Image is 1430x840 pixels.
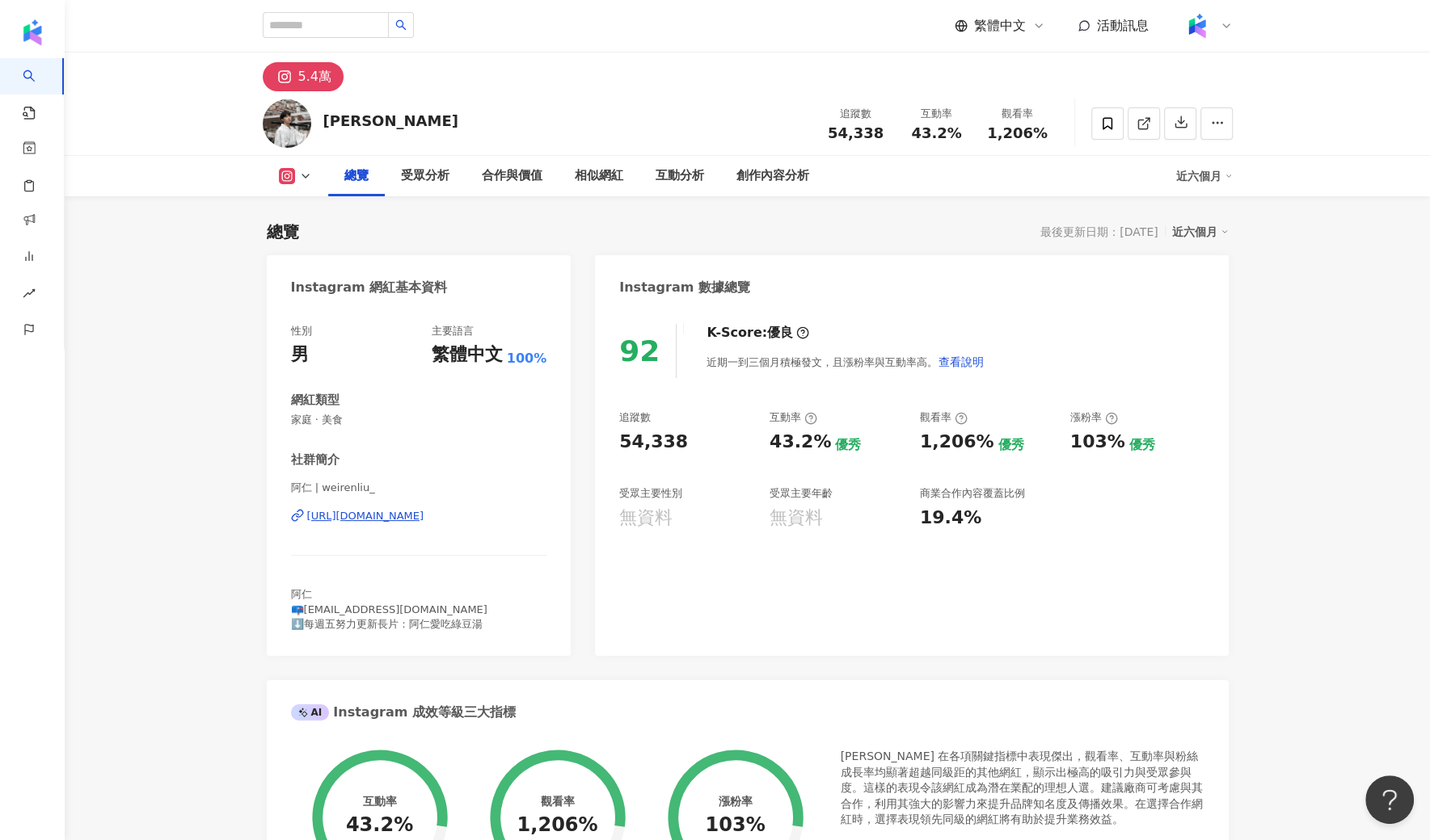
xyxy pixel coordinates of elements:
span: search [395,19,407,31]
div: 漲粉率 [719,795,753,808]
div: 受眾主要性別 [619,486,682,501]
span: rise [23,277,36,313]
div: 觀看率 [541,795,575,808]
div: 優秀 [1129,436,1155,454]
div: 1,206% [517,814,598,837]
div: 最後更新日期：[DATE] [1040,225,1158,238]
div: 無資料 [770,506,823,531]
div: 互動率 [362,795,396,808]
span: 活動訊息 [1097,18,1149,33]
span: 家庭 · 美食 [291,413,547,427]
div: 103% [705,814,765,837]
div: AI [291,704,330,720]
div: 互動率 [906,106,968,122]
div: 總覽 [267,220,299,243]
span: 阿仁 📪[EMAIL_ADDRESS][DOMAIN_NAME] ⬇️每週五努力更新長片：阿仁愛吃綠豆湯 [291,588,487,629]
img: logo icon [19,19,45,45]
div: 互動分析 [656,166,704,186]
div: 無資料 [619,506,673,531]
div: 43.2% [770,430,831,455]
span: 繁體中文 [974,17,1026,35]
button: 查看說明 [938,346,985,378]
div: K-Score : [707,324,809,342]
a: [URL][DOMAIN_NAME] [291,509,547,523]
div: 5.4萬 [298,65,331,88]
button: 5.4萬 [263,62,344,91]
div: 主要語言 [432,324,474,338]
div: [PERSON_NAME] 在各項關鍵指標中表現傑出，觀看率、互動率與粉絲成長率均顯著超越同級距的其他網紅，顯示出極高的吸引力與受眾參與度。這樣的表現令該網紅成為潛在業配的理想人選。建議廠商可考... [841,749,1204,828]
div: 19.4% [920,506,981,531]
div: 54,338 [619,430,688,455]
div: [URL][DOMAIN_NAME] [307,509,424,523]
span: 43.2% [911,125,961,141]
a: search [23,58,55,121]
div: 追蹤數 [825,106,887,122]
div: 優秀 [835,436,861,454]
div: Instagram 成效等級三大指標 [291,703,516,721]
div: 合作與價值 [482,166,542,186]
div: 近六個月 [1176,163,1233,189]
div: 1,206% [920,430,994,455]
div: 性別 [291,324,312,338]
span: 查看說明 [939,355,984,368]
div: 受眾分析 [401,166,449,186]
span: 54,338 [828,124,884,141]
div: 43.2% [346,814,413,837]
div: 近六個月 [1172,221,1229,242]
div: 92 [619,334,660,367]
div: 優良 [767,324,793,342]
div: [PERSON_NAME] [323,111,458,131]
div: Instagram 網紅基本資料 [291,279,448,296]
div: 近期一到三個月積極發文，且漲粉率與互動率高。 [707,346,985,378]
span: 阿仁 | weirenliu_ [291,481,547,495]
div: 總覽 [344,166,369,186]
div: 社群簡介 [291,451,340,468]
div: 互動率 [770,410,817,425]
iframe: Help Scout Beacon - Open [1365,775,1414,824]
div: 網紅類型 [291,392,340,409]
div: 受眾主要年齡 [770,486,833,501]
div: 男 [291,342,309,367]
img: Kolr%20app%20icon%20%281%29.png [1182,10,1213,41]
div: 觀看率 [920,410,968,425]
div: 創作內容分析 [736,166,809,186]
div: 漲粉率 [1070,410,1118,425]
div: 繁體中文 [432,342,503,367]
div: 優秀 [998,436,1023,454]
div: 商業合作內容覆蓋比例 [920,486,1025,501]
div: Instagram 數據總覽 [619,279,750,296]
div: 觀看率 [987,106,1048,122]
div: 103% [1070,430,1125,455]
span: 1,206% [987,125,1048,141]
img: KOL Avatar [263,99,311,148]
div: 相似網紅 [575,166,623,186]
span: 100% [507,350,546,367]
div: 追蹤數 [619,410,651,425]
